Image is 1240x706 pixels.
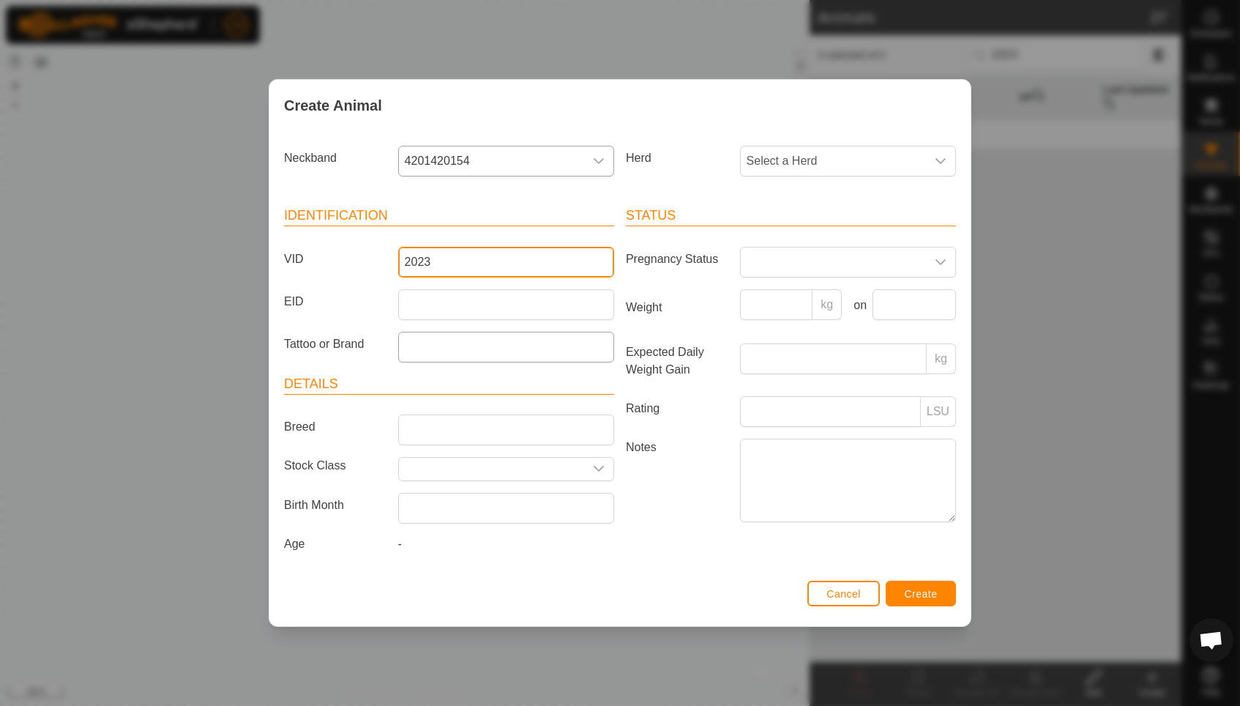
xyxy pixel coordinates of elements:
label: Age [278,535,392,553]
label: Neckband [278,146,392,171]
label: EID [278,289,392,314]
p-inputgroup-addon: kg [927,343,956,374]
label: Notes [620,439,734,521]
div: dropdown trigger [584,458,613,480]
label: on [848,297,867,314]
label: Tattoo or Brand [278,332,392,357]
label: Birth Month [278,493,392,518]
label: Weight [620,289,734,326]
header: Status [626,206,956,226]
div: dropdown trigger [926,146,955,176]
label: Pregnancy Status [620,247,734,272]
label: VID [278,247,392,272]
button: Cancel [807,581,880,606]
div: dropdown trigger [926,248,955,277]
label: Stock Class [278,457,392,475]
span: Cancel [826,588,861,600]
span: Select a Herd [741,146,926,176]
span: 4201420154 [399,146,584,176]
p-inputgroup-addon: LSU [921,396,956,427]
header: Identification [284,206,614,226]
span: - [398,538,402,550]
div: dropdown trigger [584,146,613,176]
span: Create [905,588,938,600]
label: Herd [620,146,734,171]
header: Details [284,374,614,395]
span: Create Animal [284,94,382,116]
label: Rating [620,396,734,421]
p-inputgroup-addon: kg [813,289,842,320]
label: Expected Daily Weight Gain [620,343,734,379]
a: Open chat [1189,618,1233,662]
button: Create [886,581,956,606]
label: Breed [278,415,392,439]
